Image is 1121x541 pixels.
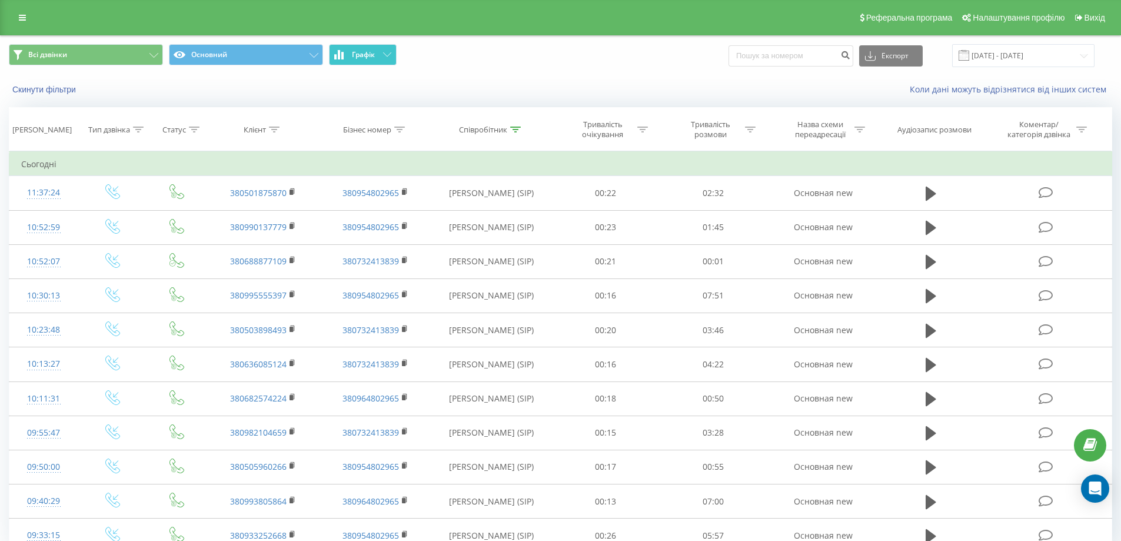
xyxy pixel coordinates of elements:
[1081,474,1109,503] div: Open Intercom Messenger
[1004,120,1073,140] div: Коментар/категорія дзвінка
[342,324,399,336] a: 380732413839
[552,484,660,519] td: 00:13
[342,427,399,438] a: 380732413839
[21,284,66,307] div: 10:30:13
[342,496,399,507] a: 380964802965
[230,461,287,472] a: 380505960266
[459,125,507,135] div: Співробітник
[660,381,767,416] td: 00:50
[21,216,66,239] div: 10:52:59
[342,290,399,301] a: 380954802965
[552,176,660,210] td: 00:22
[230,187,287,198] a: 380501875870
[162,125,186,135] div: Статус
[9,84,82,95] button: Скинути фільтри
[230,496,287,507] a: 380993805864
[230,255,287,267] a: 380688877109
[431,416,552,450] td: [PERSON_NAME] (SIP)
[431,450,552,484] td: [PERSON_NAME] (SIP)
[342,393,399,404] a: 380964802965
[21,353,66,376] div: 10:13:27
[767,381,879,416] td: Основная new
[230,359,287,370] a: 380636085124
[342,187,399,198] a: 380954802965
[552,347,660,381] td: 00:16
[767,347,879,381] td: Основная new
[1085,13,1105,22] span: Вихід
[169,44,323,65] button: Основний
[660,244,767,278] td: 00:01
[352,51,375,59] span: Графік
[552,313,660,347] td: 00:20
[767,416,879,450] td: Основная new
[660,347,767,381] td: 04:22
[767,278,879,313] td: Основная new
[552,210,660,244] td: 00:23
[660,313,767,347] td: 03:46
[910,84,1112,95] a: Коли дані можуть відрізнятися вiд інших систем
[431,313,552,347] td: [PERSON_NAME] (SIP)
[21,421,66,444] div: 09:55:47
[343,125,391,135] div: Бізнес номер
[767,176,879,210] td: Основная new
[431,210,552,244] td: [PERSON_NAME] (SIP)
[21,318,66,341] div: 10:23:48
[789,120,851,140] div: Назва схеми переадресації
[431,176,552,210] td: [PERSON_NAME] (SIP)
[21,456,66,479] div: 09:50:00
[342,530,399,541] a: 380954802965
[230,221,287,233] a: 380990137779
[9,152,1112,176] td: Сьогодні
[767,210,879,244] td: Основная new
[28,50,67,59] span: Всі дзвінки
[552,416,660,450] td: 00:15
[431,278,552,313] td: [PERSON_NAME] (SIP)
[329,44,397,65] button: Графік
[571,120,634,140] div: Тривалість очікування
[767,484,879,519] td: Основная new
[230,530,287,541] a: 380933252668
[767,244,879,278] td: Основная new
[660,176,767,210] td: 02:32
[767,313,879,347] td: Основная new
[21,490,66,513] div: 09:40:29
[660,278,767,313] td: 07:51
[660,484,767,519] td: 07:00
[342,255,399,267] a: 380732413839
[660,210,767,244] td: 01:45
[21,387,66,410] div: 10:11:31
[552,381,660,416] td: 00:18
[230,290,287,301] a: 380995555397
[230,393,287,404] a: 380682574224
[859,45,923,67] button: Експорт
[679,120,742,140] div: Тривалість розмови
[552,278,660,313] td: 00:16
[244,125,266,135] div: Клієнт
[552,244,660,278] td: 00:21
[866,13,953,22] span: Реферальна програма
[431,244,552,278] td: [PERSON_NAME] (SIP)
[88,125,130,135] div: Тип дзвінка
[660,416,767,450] td: 03:28
[973,13,1065,22] span: Налаштування профілю
[230,324,287,336] a: 380503898493
[342,461,399,472] a: 380954802965
[431,484,552,519] td: [PERSON_NAME] (SIP)
[660,450,767,484] td: 00:55
[767,450,879,484] td: Основная new
[12,125,72,135] div: [PERSON_NAME]
[552,450,660,484] td: 00:17
[342,359,399,370] a: 380732413839
[9,44,163,65] button: Всі дзвінки
[21,250,66,273] div: 10:52:07
[431,381,552,416] td: [PERSON_NAME] (SIP)
[342,221,399,233] a: 380954802965
[897,125,972,135] div: Аудіозапис розмови
[431,347,552,381] td: [PERSON_NAME] (SIP)
[729,45,853,67] input: Пошук за номером
[21,181,66,204] div: 11:37:24
[230,427,287,438] a: 380982104659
